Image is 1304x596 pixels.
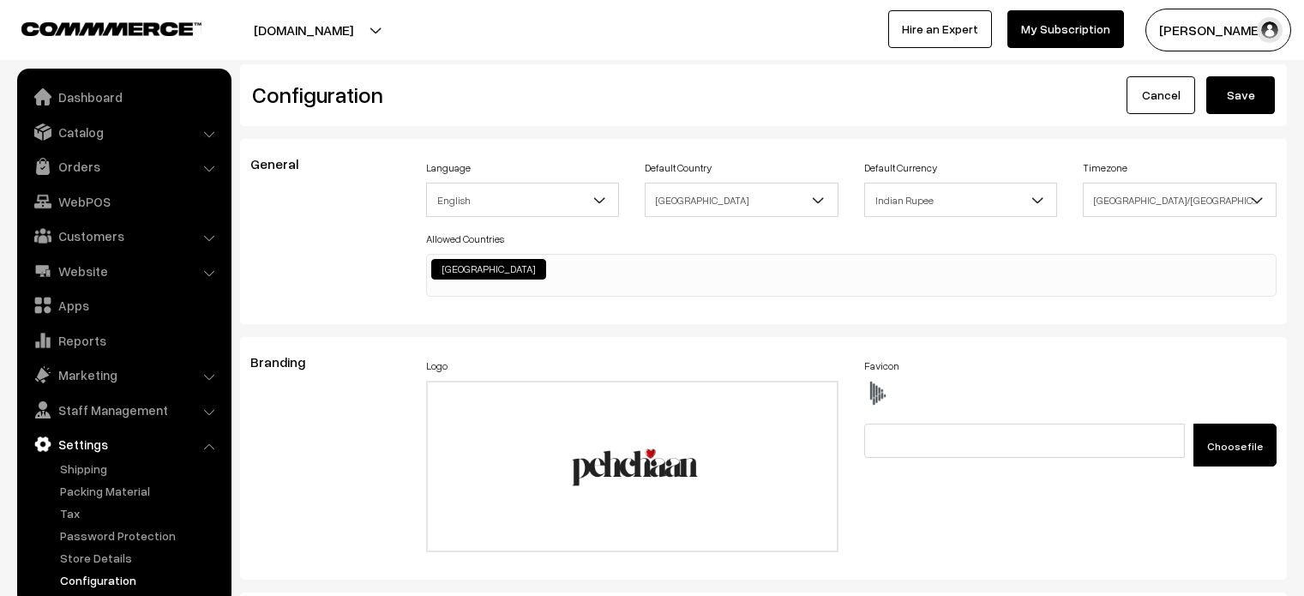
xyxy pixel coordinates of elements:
[864,160,937,176] label: Default Currency
[864,183,1058,217] span: Indian Rupee
[21,359,225,390] a: Marketing
[865,185,1057,215] span: Indian Rupee
[864,381,890,406] img: favicon.ico
[1145,9,1291,51] button: [PERSON_NAME]
[1007,10,1124,48] a: My Subscription
[21,81,225,112] a: Dashboard
[426,358,448,374] label: Logo
[1084,185,1276,215] span: Asia/Kolkata
[21,186,225,217] a: WebPOS
[56,549,225,567] a: Store Details
[427,185,619,215] span: English
[21,117,225,147] a: Catalog
[21,290,225,321] a: Apps
[645,183,838,217] span: India
[426,160,471,176] label: Language
[56,571,225,589] a: Configuration
[1083,160,1127,176] label: Timezone
[56,504,225,522] a: Tax
[21,325,225,356] a: Reports
[250,155,319,172] span: General
[21,17,171,38] a: COMMMERCE
[1207,440,1263,453] span: Choose file
[250,353,326,370] span: Branding
[252,81,751,108] h2: Configuration
[645,160,712,176] label: Default Country
[21,151,225,182] a: Orders
[56,482,225,500] a: Packing Material
[426,183,620,217] span: English
[21,429,225,460] a: Settings
[21,256,225,286] a: Website
[888,10,992,48] a: Hire an Expert
[431,259,546,280] li: India
[194,9,413,51] button: [DOMAIN_NAME]
[1083,183,1277,217] span: Asia/Kolkata
[864,358,899,374] label: Favicon
[1206,76,1275,114] button: Save
[1127,76,1195,114] a: Cancel
[21,22,201,35] img: COMMMERCE
[426,232,504,247] label: Allowed Countries
[21,394,225,425] a: Staff Management
[21,220,225,251] a: Customers
[646,185,838,215] span: India
[1257,17,1283,43] img: user
[56,527,225,545] a: Password Protection
[56,460,225,478] a: Shipping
